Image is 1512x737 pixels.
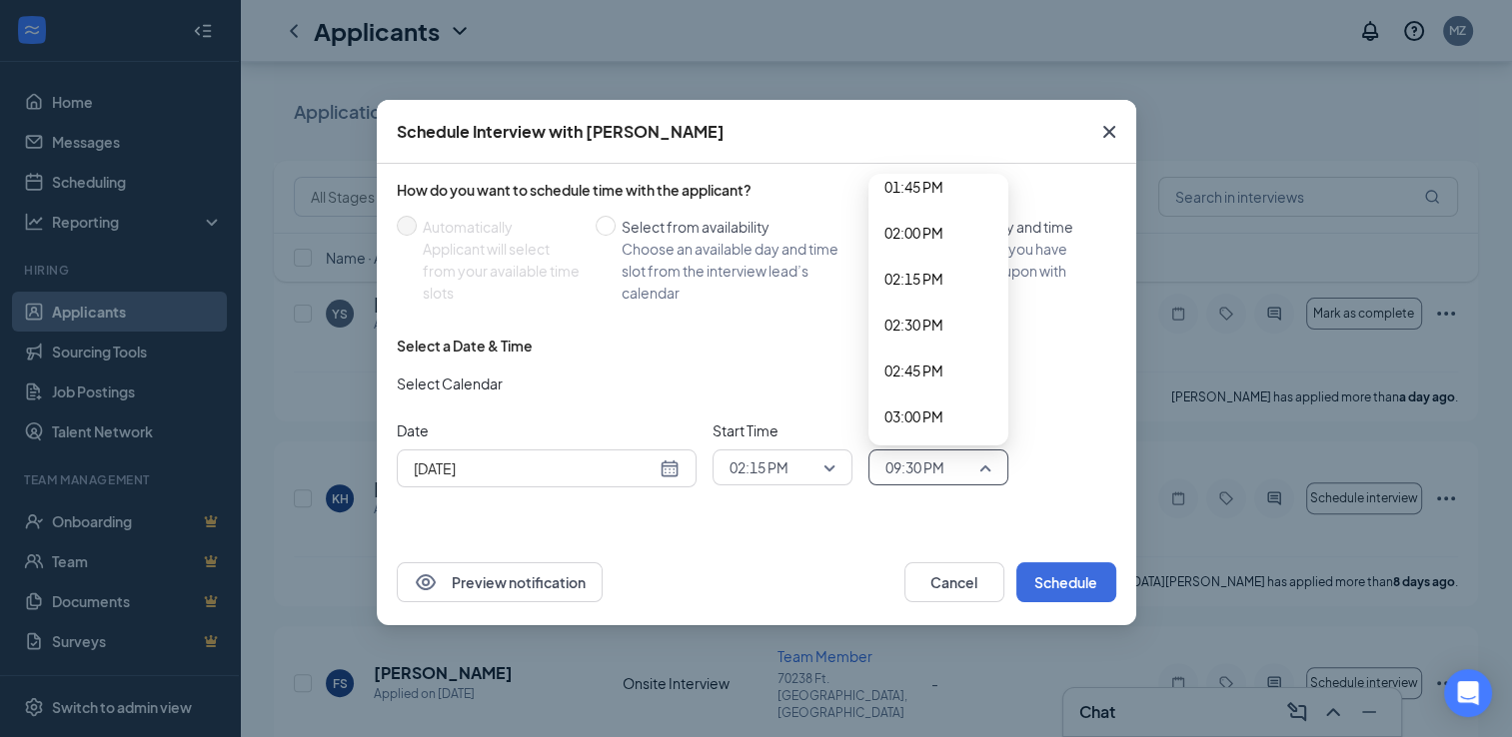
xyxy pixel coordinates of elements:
div: Select a Date & Time [397,336,533,356]
span: 03:00 PM [884,405,943,427]
span: 01:45 PM [884,176,943,198]
span: Select Calendar [397,372,503,394]
span: 02:15 PM [730,452,788,482]
div: Open Intercom Messenger [1444,669,1492,717]
div: How do you want to schedule time with the applicant? [397,180,1116,200]
span: Start Time [713,419,852,441]
div: Applicant will select from your available time slots [423,238,580,304]
span: 02:00 PM [884,222,943,244]
button: Close [1082,100,1136,164]
button: EyePreview notification [397,562,603,602]
span: 02:30 PM [884,314,943,336]
div: Select from availability [622,216,858,238]
span: Date [397,419,697,441]
input: Aug 28, 2025 [414,457,656,479]
button: Schedule [1016,562,1116,602]
span: 02:45 PM [884,360,943,381]
svg: Eye [414,570,438,594]
svg: Cross [1097,120,1121,144]
div: Automatically [423,216,580,238]
span: 02:15 PM [884,268,943,290]
div: Choose an available day and time slot from the interview lead’s calendar [622,238,858,304]
button: Cancel [904,562,1004,602]
span: 09:30 PM [885,452,944,482]
div: Schedule Interview with [PERSON_NAME] [397,121,725,143]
